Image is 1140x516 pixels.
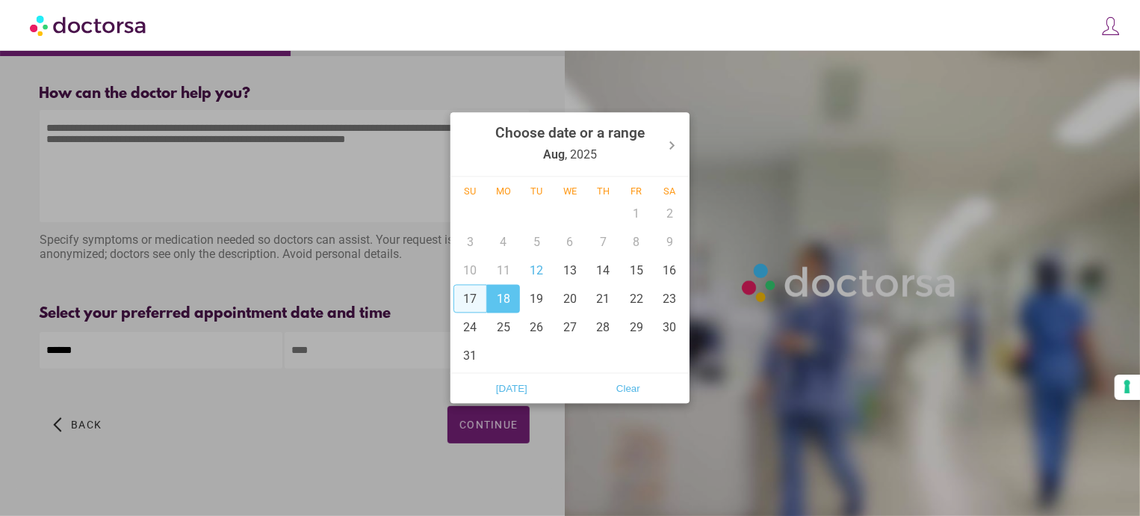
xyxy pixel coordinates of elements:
[586,228,620,257] div: 7
[520,228,554,257] div: 5
[453,342,487,370] div: 31
[487,186,521,197] div: Mo
[520,313,554,342] div: 26
[620,228,654,257] div: 8
[543,148,565,162] strong: Aug
[620,257,654,285] div: 15
[487,228,521,257] div: 4
[653,313,687,342] div: 30
[520,186,554,197] div: Tu
[554,186,587,197] div: We
[554,228,587,257] div: 6
[487,313,521,342] div: 25
[453,377,570,401] button: [DATE]
[586,313,620,342] div: 28
[620,186,654,197] div: Fr
[453,257,487,285] div: 10
[554,313,587,342] div: 27
[653,186,687,197] div: Sa
[620,313,654,342] div: 29
[1115,375,1140,400] button: Your consent preferences for tracking technologies
[520,285,554,313] div: 19
[570,377,687,401] button: Clear
[453,186,487,197] div: Su
[453,228,487,257] div: 3
[586,257,620,285] div: 14
[653,200,687,228] div: 2
[554,285,587,313] div: 20
[653,228,687,257] div: 9
[30,8,148,42] img: Doctorsa.com
[458,378,566,400] span: [DATE]
[586,285,620,313] div: 21
[586,186,620,197] div: Th
[620,285,654,313] div: 22
[554,257,587,285] div: 13
[653,285,687,313] div: 23
[487,285,521,313] div: 18
[487,257,521,285] div: 11
[453,285,487,313] div: 17
[620,200,654,228] div: 1
[520,257,554,285] div: 12
[1100,16,1121,37] img: icons8-customer-100.png
[453,313,487,342] div: 24
[574,378,682,400] span: Clear
[495,125,645,142] strong: Choose date or a range
[653,257,687,285] div: 16
[495,116,645,173] div: , 2025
